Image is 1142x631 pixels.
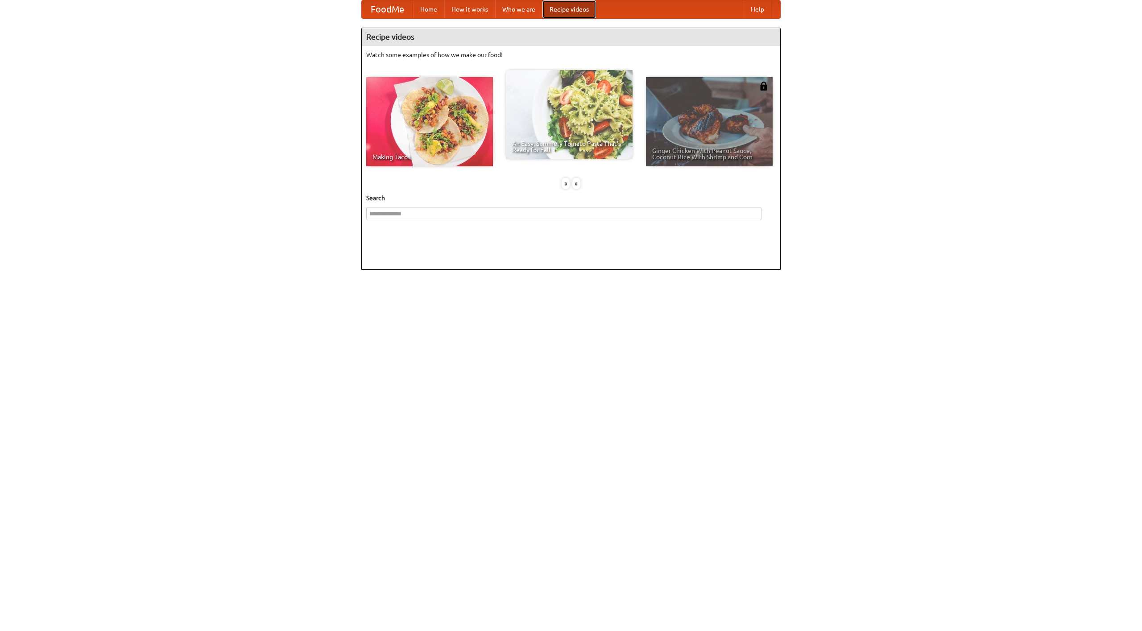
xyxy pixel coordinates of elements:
a: Recipe videos [542,0,596,18]
a: Home [413,0,444,18]
div: » [572,178,580,189]
a: Making Tacos [366,77,493,166]
a: FoodMe [362,0,413,18]
span: An Easy, Summery Tomato Pasta That's Ready for Fall [512,140,626,153]
span: Making Tacos [372,154,487,160]
a: How it works [444,0,495,18]
h4: Recipe videos [362,28,780,46]
a: Who we are [495,0,542,18]
h5: Search [366,194,776,202]
p: Watch some examples of how we make our food! [366,50,776,59]
img: 483408.png [759,82,768,91]
div: « [562,178,570,189]
a: An Easy, Summery Tomato Pasta That's Ready for Fall [506,70,633,159]
a: Help [744,0,771,18]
